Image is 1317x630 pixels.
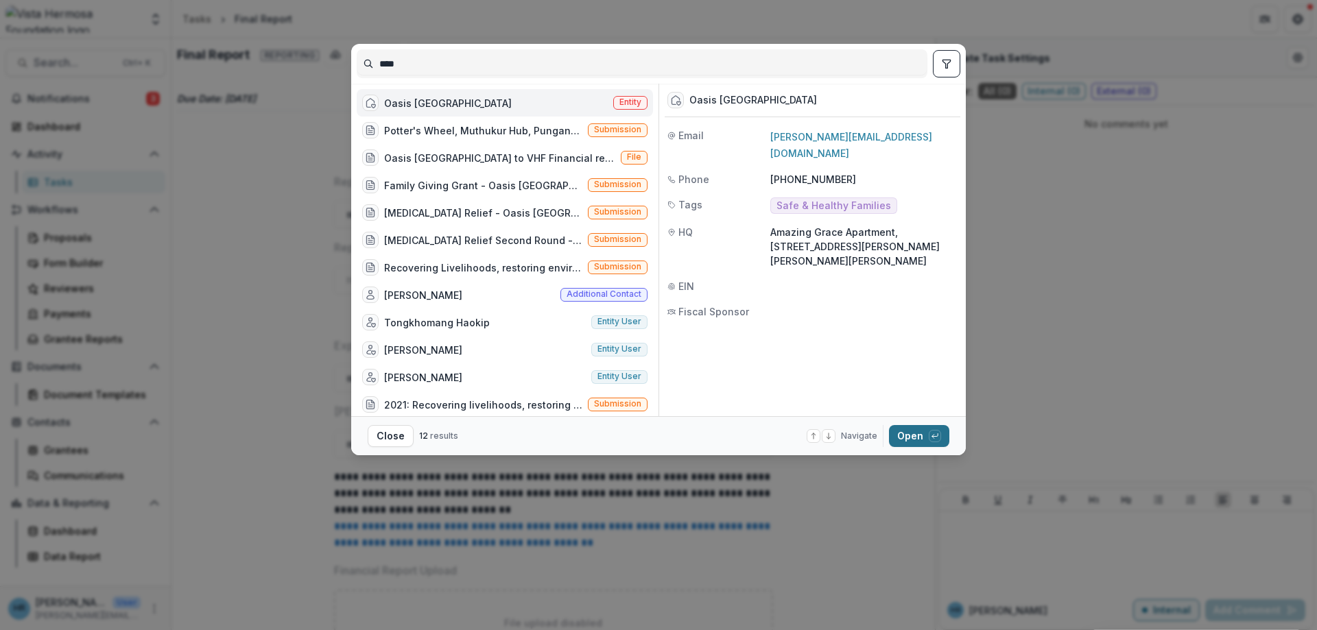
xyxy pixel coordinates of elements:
[384,261,582,275] div: Recovering Livelihoods, restoring environment and fostering holistic development - Oasis [GEOGRAP...
[770,172,958,186] p: [PHONE_NUMBER]
[368,425,414,447] button: Close
[594,399,641,409] span: Submission
[776,200,891,212] span: Safe & Healthy Families
[384,370,462,385] div: [PERSON_NAME]
[384,288,462,302] div: [PERSON_NAME]
[384,151,615,165] div: Oasis [GEOGRAPHIC_DATA] to VHF Financial report [DATE] - [DATE].xlsx
[678,304,749,319] span: Fiscal Sponsor
[384,96,512,110] div: Oasis [GEOGRAPHIC_DATA]
[430,431,458,441] span: results
[594,125,641,134] span: Submission
[567,289,641,299] span: Additional contact
[384,343,462,357] div: [PERSON_NAME]
[384,233,582,247] div: [MEDICAL_DATA] Relief Second Round - Oasis [GEOGRAPHIC_DATA]
[597,372,641,381] span: Entity user
[384,398,582,412] div: 2021: Recovering livelihoods, restoring environment and fostering holistic development in [GEOGRA...
[678,172,709,186] span: Phone
[594,180,641,189] span: Submission
[889,425,949,447] button: Open
[594,234,641,244] span: Submission
[933,50,960,77] button: toggle filters
[594,262,641,271] span: Submission
[770,131,932,159] a: [PERSON_NAME][EMAIL_ADDRESS][DOMAIN_NAME]
[597,344,641,354] span: Entity user
[384,206,582,220] div: [MEDICAL_DATA] Relief - Oasis [GEOGRAPHIC_DATA]
[384,123,582,138] div: Potter's Wheel, Muthukur Hub, Punganur - [GEOGRAPHIC_DATA] (Oasis supports a rural hub (community...
[384,178,582,193] div: Family Giving Grant - Oasis [GEOGRAPHIC_DATA]
[678,128,704,143] span: Email
[678,197,702,212] span: Tags
[678,279,694,293] span: EIN
[841,430,877,442] span: Navigate
[619,97,641,107] span: Entity
[594,207,641,217] span: Submission
[597,317,641,326] span: Entity user
[770,225,958,268] p: Amazing Grace Apartment, [STREET_ADDRESS][PERSON_NAME][PERSON_NAME][PERSON_NAME]
[678,225,693,239] span: HQ
[689,95,817,106] div: Oasis [GEOGRAPHIC_DATA]
[419,431,428,441] span: 12
[384,315,490,330] div: Tongkhomang Haokip
[627,152,641,162] span: File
